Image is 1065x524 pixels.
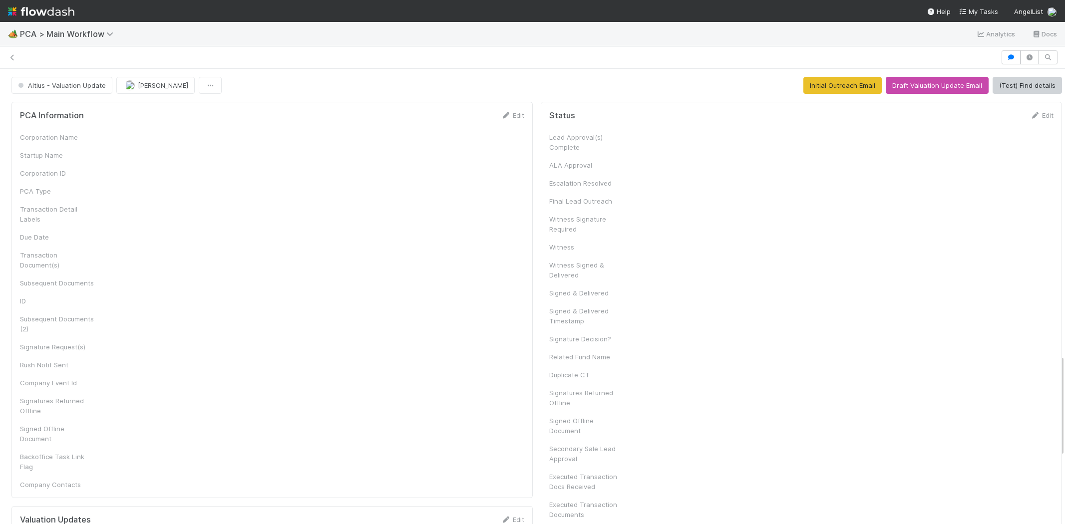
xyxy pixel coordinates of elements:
div: Escalation Resolved [549,178,624,188]
img: avatar_5106bb14-94e9-4897-80de-6ae81081f36d.png [1047,7,1057,17]
h5: PCA Information [20,111,84,121]
a: My Tasks [959,6,998,16]
div: Final Lead Outreach [549,196,624,206]
button: Altius - Valuation Update [11,77,112,94]
div: Subsequent Documents (2) [20,314,95,334]
div: Company Event Id [20,378,95,388]
div: Lead Approval(s) Complete [549,132,624,152]
div: Signatures Returned Offline [549,388,624,408]
span: 🏕️ [8,29,18,38]
div: Rush Notif Sent [20,360,95,370]
div: Transaction Detail Labels [20,204,95,224]
div: Transaction Document(s) [20,250,95,270]
div: Witness Signature Required [549,214,624,234]
span: AngelList [1014,7,1043,15]
div: Company Contacts [20,480,95,490]
div: Duplicate CT [549,370,624,380]
span: My Tasks [959,7,998,15]
div: Help [927,6,951,16]
div: Corporation ID [20,168,95,178]
span: [PERSON_NAME] [138,81,188,89]
div: Witness [549,242,624,252]
div: Signed & Delivered [549,288,624,298]
img: logo-inverted-e16ddd16eac7371096b0.svg [8,3,74,20]
div: PCA Type [20,186,95,196]
div: Due Date [20,232,95,242]
button: (Test) Find details [993,77,1062,94]
button: Draft Valuation Update Email [886,77,989,94]
div: Signatures Returned Offline [20,396,95,416]
a: Docs [1032,28,1057,40]
div: Startup Name [20,150,95,160]
span: Altius - Valuation Update [16,81,106,89]
div: Backoffice Task Link Flag [20,452,95,472]
div: Signed Offline Document [20,424,95,444]
span: PCA > Main Workflow [20,29,118,39]
div: ALA Approval [549,160,624,170]
div: ID [20,296,95,306]
button: Initial Outreach Email [803,77,882,94]
div: Corporation Name [20,132,95,142]
div: Signature Request(s) [20,342,95,352]
div: Related Fund Name [549,352,624,362]
div: Executed Transaction Documents [549,500,624,520]
div: Witness Signed & Delivered [549,260,624,280]
div: Executed Transaction Docs Received [549,472,624,492]
div: Subsequent Documents [20,278,95,288]
div: Signature Decision? [549,334,624,344]
div: Secondary Sale Lead Approval [549,444,624,464]
button: [PERSON_NAME] [116,77,195,94]
a: Analytics [976,28,1016,40]
a: Edit [1030,111,1054,119]
div: Signed & Delivered Timestamp [549,306,624,326]
h5: Status [549,111,575,121]
a: Edit [501,516,524,524]
a: Edit [501,111,524,119]
img: avatar_5106bb14-94e9-4897-80de-6ae81081f36d.png [125,80,135,90]
div: Signed Offline Document [549,416,624,436]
